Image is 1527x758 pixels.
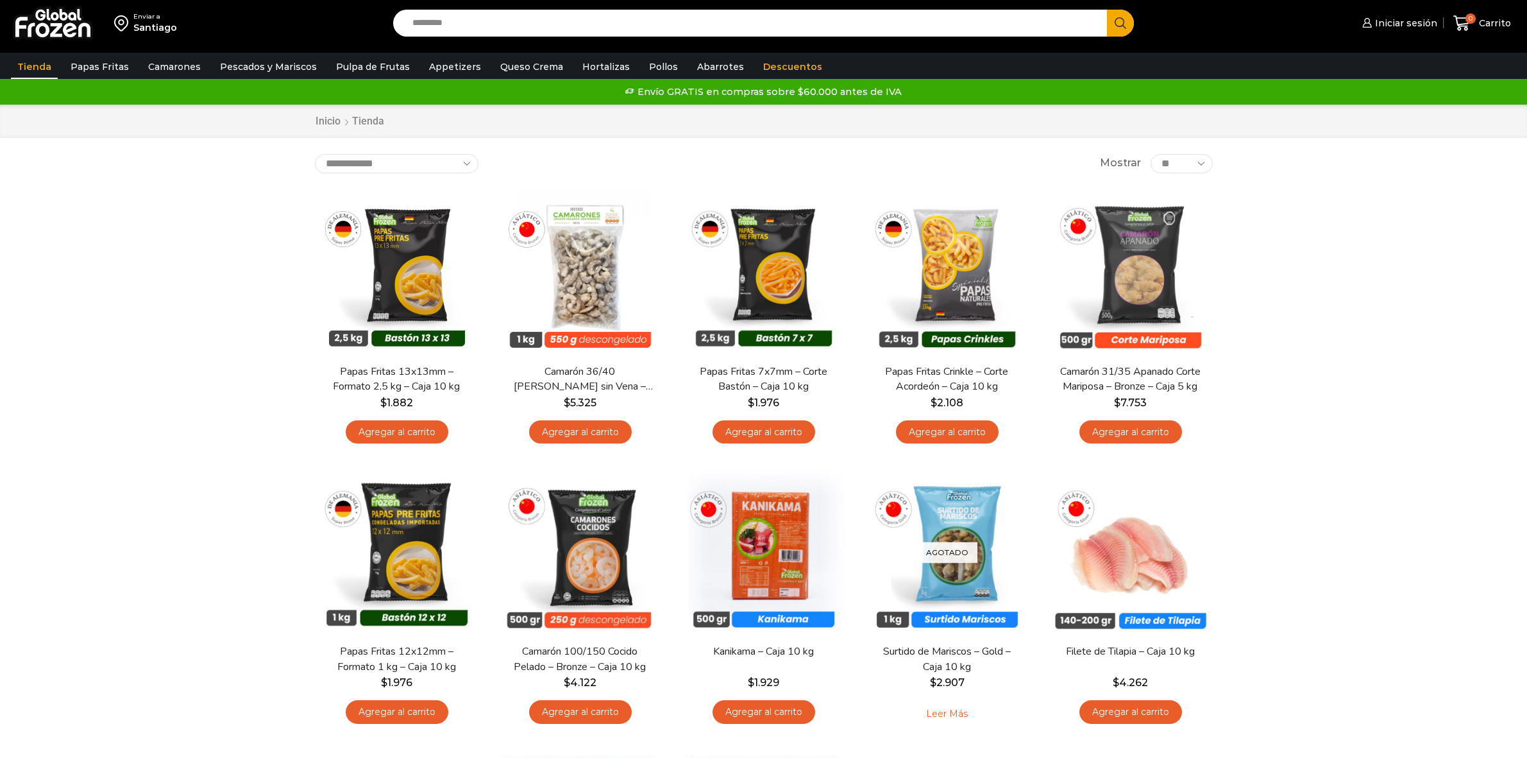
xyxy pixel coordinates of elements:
bdi: 7.753 [1114,397,1147,409]
a: Agregar al carrito: “Camarón 31/35 Apanado Corte Mariposa - Bronze - Caja 5 kg” [1079,420,1182,444]
a: Agregar al carrito: “Papas Fritas 7x7mm - Corte Bastón - Caja 10 kg” [713,420,815,444]
span: $ [930,676,936,689]
bdi: 2.108 [931,397,963,409]
a: Papas Fritas 12x12mm – Formato 1 kg – Caja 10 kg [323,644,470,674]
button: Search button [1107,10,1134,37]
a: Queso Crema [494,55,569,79]
h1: Tienda [352,115,384,127]
span: Iniciar sesión [1372,17,1437,30]
p: Agotado [917,542,977,564]
a: Appetizers [423,55,487,79]
bdi: 1.882 [380,397,413,409]
span: $ [1114,397,1120,409]
span: Mostrar [1100,156,1141,171]
a: Abarrotes [691,55,750,79]
a: Papas Fritas 7x7mm – Corte Bastón – Caja 10 kg [689,365,837,394]
a: Surtido de Mariscos – Gold – Caja 10 kg [873,644,1020,674]
a: Camarones [142,55,207,79]
span: $ [564,676,570,689]
a: Pollos [643,55,684,79]
bdi: 1.929 [748,676,779,689]
a: Iniciar sesión [1359,10,1437,36]
a: Agregar al carrito: “Kanikama – Caja 10 kg” [713,700,815,724]
a: Agregar al carrito: “Papas Fritas Crinkle - Corte Acordeón - Caja 10 kg” [896,420,999,444]
a: Kanikama – Caja 10 kg [689,644,837,659]
a: Agregar al carrito: “Papas Fritas 12x12mm - Formato 1 kg - Caja 10 kg” [346,700,448,724]
a: Camarón 100/150 Cocido Pelado – Bronze – Caja 10 kg [506,644,654,674]
span: $ [931,397,937,409]
span: $ [380,397,387,409]
span: $ [748,676,754,689]
a: Leé más sobre “Surtido de Mariscos - Gold - Caja 10 kg” [906,700,988,727]
a: Pescados y Mariscos [214,55,323,79]
a: Agregar al carrito: “Camarón 36/40 Crudo Pelado sin Vena - Bronze - Caja 10 kg” [529,420,632,444]
select: Pedido de la tienda [315,154,478,173]
bdi: 4.122 [564,676,596,689]
a: 0 Carrito [1450,8,1514,39]
a: Descuentos [757,55,829,79]
a: Tienda [11,55,58,79]
a: Agregar al carrito: “Papas Fritas 13x13mm - Formato 2,5 kg - Caja 10 kg” [346,420,448,444]
a: Hortalizas [576,55,636,79]
a: Papas Fritas 13x13mm – Formato 2,5 kg – Caja 10 kg [323,365,470,394]
span: $ [564,397,570,409]
bdi: 1.976 [748,397,779,409]
bdi: 5.325 [564,397,596,409]
span: 0 [1465,13,1476,24]
nav: Breadcrumb [315,114,384,129]
bdi: 1.976 [381,676,412,689]
bdi: 4.262 [1113,676,1148,689]
a: Inicio [315,114,341,129]
span: $ [381,676,387,689]
div: Santiago [133,21,177,34]
img: address-field-icon.svg [114,12,133,34]
a: Filete de Tilapia – Caja 10 kg [1056,644,1204,659]
a: Papas Fritas Crinkle – Corte Acordeón – Caja 10 kg [873,365,1020,394]
bdi: 2.907 [930,676,965,689]
a: Pulpa de Frutas [330,55,416,79]
a: Camarón 31/35 Apanado Corte Mariposa – Bronze – Caja 5 kg [1056,365,1204,394]
a: Papas Fritas [64,55,135,79]
div: Enviar a [133,12,177,21]
span: $ [1113,676,1119,689]
a: Agregar al carrito: “Filete de Tilapia - Caja 10 kg” [1079,700,1182,724]
span: Carrito [1476,17,1511,30]
a: Camarón 36/40 [PERSON_NAME] sin Vena – Bronze – Caja 10 kg [506,365,654,394]
a: Agregar al carrito: “Camarón 100/150 Cocido Pelado - Bronze - Caja 10 kg” [529,700,632,724]
span: $ [748,397,754,409]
